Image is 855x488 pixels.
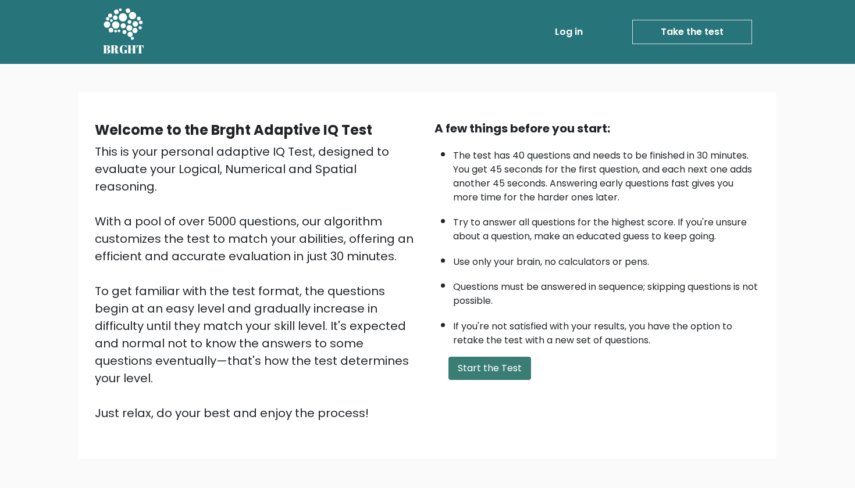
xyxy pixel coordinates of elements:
h5: BRGHT [103,42,145,56]
li: Use only your brain, no calculators or pens. [453,249,760,269]
li: Try to answer all questions for the highest score. If you're unsure about a question, make an edu... [453,210,760,243]
li: The test has 40 questions and needs to be finished in 30 minutes. You get 45 seconds for the firs... [453,143,760,204]
li: Questions must be answered in sequence; skipping questions is not possible. [453,274,760,308]
div: This is your personal adaptive IQ Test, designed to evaluate your Logical, Numerical and Spatial ... [95,143,421,422]
b: Welcome to the Brght Adaptive IQ Test [95,120,372,139]
button: Start the Test [448,357,531,380]
a: BRGHT [103,5,145,59]
a: Take the test [632,20,752,44]
div: A few things before you start: [434,120,760,137]
li: If you're not satisfied with your results, you have the option to retake the test with a new set ... [453,314,760,347]
a: Log in [550,20,587,44]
